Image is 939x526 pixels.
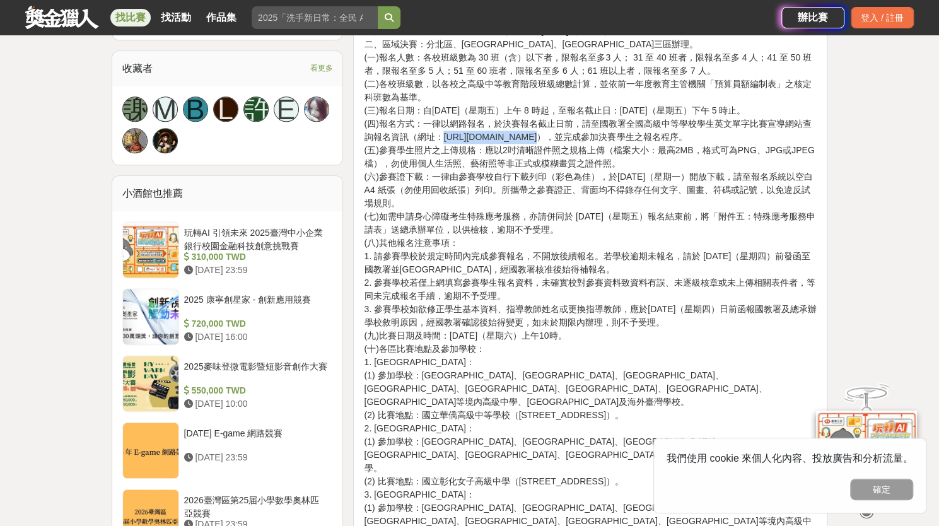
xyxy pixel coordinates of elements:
[213,96,238,122] a: L
[274,96,299,122] a: E
[184,293,328,317] div: 2025 康寧創星家 - 創新應用競賽
[305,97,329,121] img: Avatar
[850,479,913,500] button: 確定
[153,129,177,153] img: Avatar
[153,96,178,122] a: M
[201,9,242,26] a: 作品集
[183,96,208,122] a: B
[122,128,148,153] a: Avatar
[304,96,329,122] a: Avatar
[122,355,333,412] a: 2025麥味登微電影暨短影音創作大賽 550,000 TWD [DATE] 10:00
[122,63,153,74] span: 收藏者
[781,7,844,28] a: 辦比賽
[184,317,328,330] div: 720,000 TWD
[184,250,328,264] div: 310,000 TWD
[252,6,378,29] input: 2025「洗手新日常：全民 ALL IN」洗手歌全台徵選
[112,176,343,211] div: 小酒館也推薦
[153,128,178,153] a: Avatar
[184,451,328,464] div: [DATE] 23:59
[184,330,328,344] div: [DATE] 16:00
[110,9,151,26] a: 找比賽
[122,422,333,479] a: [DATE] E-game 網路競賽 [DATE] 23:59
[156,9,196,26] a: 找活動
[184,494,328,518] div: 2026臺灣區第25届小學數學奧林匹亞競賽
[851,7,914,28] div: 登入 / 註冊
[122,221,333,278] a: 玩轉AI 引領未來 2025臺灣中小企業銀行校園金融科技創意挑戰賽 310,000 TWD [DATE] 23:59
[243,96,269,122] a: 許
[184,360,328,384] div: 2025麥味登微電影暨短影音創作大賽
[184,384,328,397] div: 550,000 TWD
[310,61,332,75] span: 看更多
[122,288,333,345] a: 2025 康寧創星家 - 創新應用競賽 720,000 TWD [DATE] 16:00
[184,427,328,451] div: [DATE] E-game 網路競賽
[816,411,917,494] img: d2146d9a-e6f6-4337-9592-8cefde37ba6b.png
[184,264,328,277] div: [DATE] 23:59
[184,397,328,411] div: [DATE] 10:00
[122,96,148,122] a: 謝
[667,453,913,464] span: 我們使用 cookie 來個人化內容、投放廣告和分析流量。
[184,226,328,250] div: 玩轉AI 引領未來 2025臺灣中小企業銀行校園金融科技創意挑戰賽
[123,129,147,153] img: Avatar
